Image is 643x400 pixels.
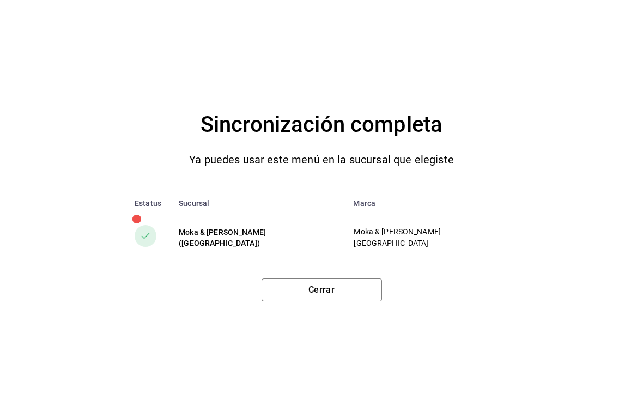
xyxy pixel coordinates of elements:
[262,278,382,301] button: Cerrar
[354,226,508,249] p: Moka & [PERSON_NAME] - [GEOGRAPHIC_DATA]
[179,227,336,249] div: Moka & [PERSON_NAME] ([GEOGRAPHIC_DATA])
[170,190,344,216] th: Sucursal
[189,151,454,168] p: Ya puedes usar este menú en la sucursal que elegiste
[344,190,526,216] th: Marca
[201,107,442,142] h4: Sincronización completa
[117,190,170,216] th: Estatus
